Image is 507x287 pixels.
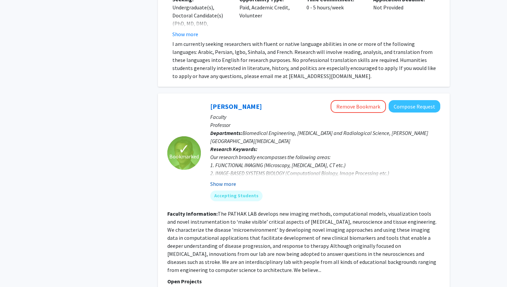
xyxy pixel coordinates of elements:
[5,257,29,282] iframe: Chat
[172,30,198,38] button: Show more
[210,180,236,188] button: Show more
[210,102,262,111] a: [PERSON_NAME]
[210,130,428,144] span: Biomedical Engineering, [MEDICAL_DATA] and Radiological Science, [PERSON_NAME][GEOGRAPHIC_DATA][M...
[178,146,190,152] span: ✓
[172,3,229,35] div: Undergraduate(s), Doctoral Candidate(s) (PhD, MD, DMD, PharmD, etc.)
[331,100,386,113] button: Remove Bookmark
[172,40,440,80] p: I am currently seeking researchers with fluent or native language abilities in one or more of the...
[210,153,440,193] div: Our research broadly encompasses the following areas: 1. FUNCTIONAL IMAGING (Microscopy, [MEDICAL...
[210,121,440,129] p: Professor
[167,277,440,285] p: Open Projects
[389,100,440,113] button: Compose Request to Arvind Pathak
[210,146,258,152] b: Research Keywords:
[210,191,263,201] mat-chip: Accepting Students
[169,152,199,160] span: Bookmarked
[167,210,218,217] b: Faculty Information:
[210,113,440,121] p: Faculty
[210,130,242,136] b: Departments:
[167,210,437,273] fg-read-more: The PATHAK LAB develops new imaging methods, computational models, visualization tools and novel ...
